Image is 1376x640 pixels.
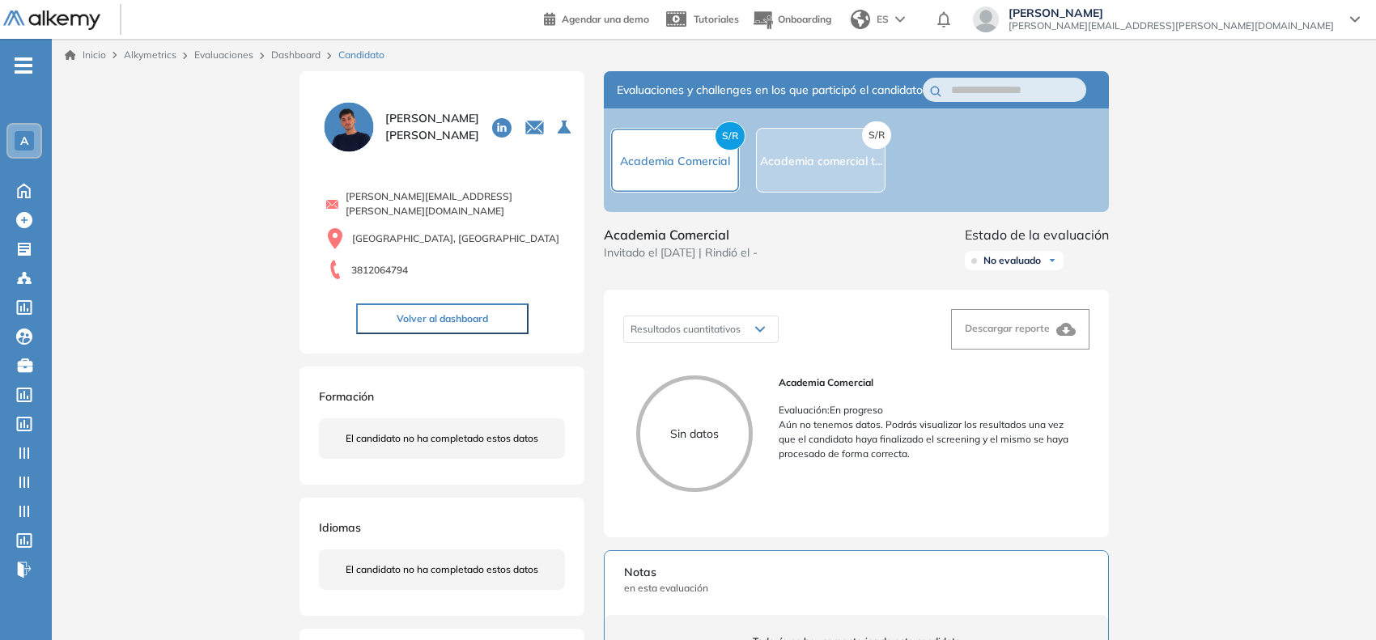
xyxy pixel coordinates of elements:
p: Evaluación : En progreso [779,403,1077,417]
span: S/R [862,121,891,149]
span: Idiomas [319,520,361,535]
p: Aún no tenemos datos. Podrás visualizar los resultados una vez que el candidato haya finalizado e... [779,417,1077,461]
i: - [15,64,32,67]
span: Descargar reporte [965,322,1050,334]
span: Alkymetrics [124,49,176,61]
span: Formación [319,389,374,404]
button: Onboarding [752,2,831,37]
span: No evaluado [983,254,1041,267]
span: Tutoriales [694,13,739,25]
span: Estado de la evaluación [965,225,1109,244]
span: Agendar una demo [562,13,649,25]
span: Academia Comercial [620,154,730,168]
span: [PERSON_NAME][EMAIL_ADDRESS][PERSON_NAME][DOMAIN_NAME] [346,189,565,218]
span: [PERSON_NAME][EMAIL_ADDRESS][PERSON_NAME][DOMAIN_NAME] [1009,19,1334,32]
span: S/R [715,121,745,150]
img: Logo [3,11,100,31]
span: 3812064794 [351,263,408,278]
span: El candidato no ha completado estos datos [346,431,538,446]
img: world [851,10,870,29]
img: PROFILE_MENU_LOGO_USER [319,97,379,157]
img: Ícono de flecha [1047,256,1057,265]
span: El candidato no ha completado estos datos [346,562,538,577]
span: Academia Comercial [604,225,758,244]
span: Resultados cuantitativos [631,323,741,335]
a: Dashboard [271,49,321,61]
img: arrow [895,16,905,23]
span: Candidato [338,48,384,62]
button: Descargar reporte [951,309,1089,350]
span: ES [877,12,889,27]
a: Agendar una demo [544,8,649,28]
span: Academia Comercial [779,375,1077,390]
p: Sin datos [640,426,749,443]
span: [PERSON_NAME] [PERSON_NAME] [385,110,479,144]
span: Academia comercial t... [760,154,882,168]
span: [GEOGRAPHIC_DATA], [GEOGRAPHIC_DATA] [352,231,559,246]
a: Evaluaciones [194,49,253,61]
span: Evaluaciones y challenges en los que participó el candidato [617,82,923,99]
button: Volver al dashboard [356,303,529,334]
a: Inicio [65,48,106,62]
span: Notas [624,564,1089,581]
span: A [20,134,28,147]
span: en esta evaluación [624,581,1089,595]
span: [PERSON_NAME] [1009,6,1334,19]
span: Onboarding [778,13,831,25]
span: Invitado el [DATE] | Rindió el - [604,244,758,261]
